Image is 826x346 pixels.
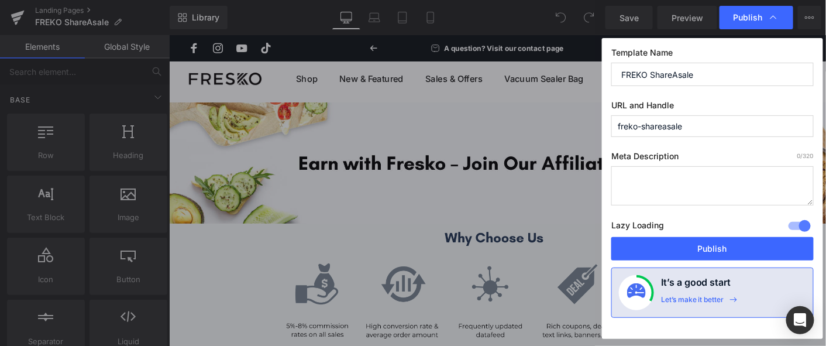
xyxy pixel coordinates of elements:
a: About Us [459,35,524,59]
label: Template Name [611,47,814,63]
nav: Primary [125,35,583,59]
a: Sales & Offers [264,35,350,59]
button: New & Featured [172,35,264,59]
button: Shop [125,35,172,59]
span: /320 [797,152,814,159]
label: URL and Handle [611,100,814,115]
label: Meta Description [611,151,814,166]
h4: It’s a good start [661,275,731,295]
button: Support [524,35,583,59]
span: Publish [734,12,763,23]
span: English [644,8,670,21]
iframe: Button to open loyalty program pop-up [613,288,696,323]
span: 0 [797,152,801,159]
div: Open Intercom Messenger [786,306,814,334]
a: 0 items [667,34,693,60]
img: onboarding-status.svg [627,283,646,302]
a: Vacuum Sealer Bag [350,35,459,59]
div: Let’s make it better [661,295,724,310]
strong: A question? Visit our contact page [296,9,425,19]
label: Lazy Loading [611,218,664,237]
button: Publish [611,237,814,261]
